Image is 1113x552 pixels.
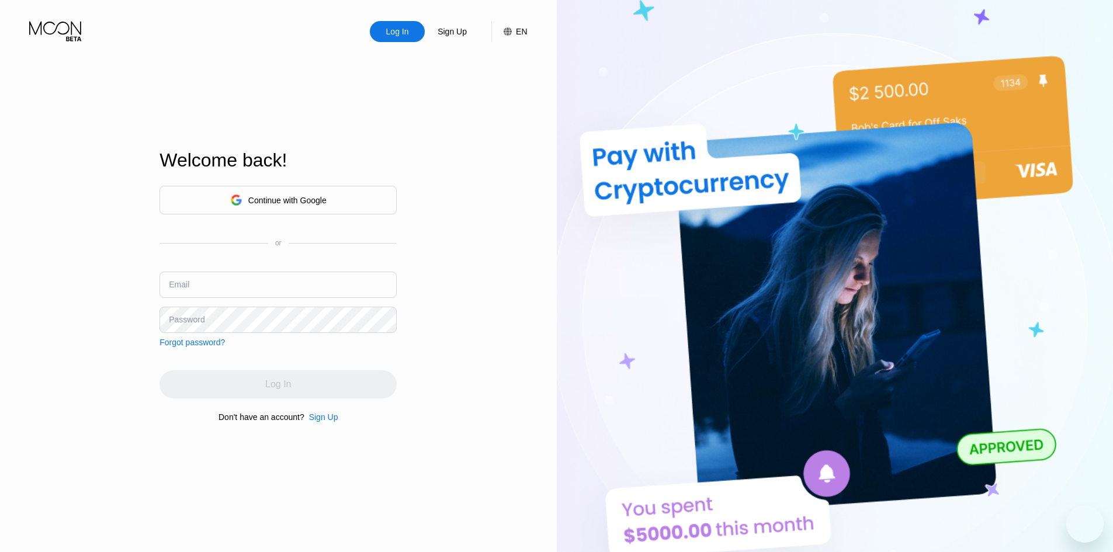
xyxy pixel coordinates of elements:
[436,26,468,37] div: Sign Up
[275,239,282,247] div: or
[160,338,225,347] div: Forgot password?
[248,196,327,205] div: Continue with Google
[385,26,410,37] div: Log In
[516,27,527,36] div: EN
[491,21,527,42] div: EN
[1066,505,1104,543] iframe: Button to launch messaging window
[160,186,397,214] div: Continue with Google
[309,412,338,422] div: Sign Up
[425,21,480,42] div: Sign Up
[169,280,189,289] div: Email
[169,315,204,324] div: Password
[370,21,425,42] div: Log In
[304,412,338,422] div: Sign Up
[219,412,304,422] div: Don't have an account?
[160,150,397,171] div: Welcome back!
